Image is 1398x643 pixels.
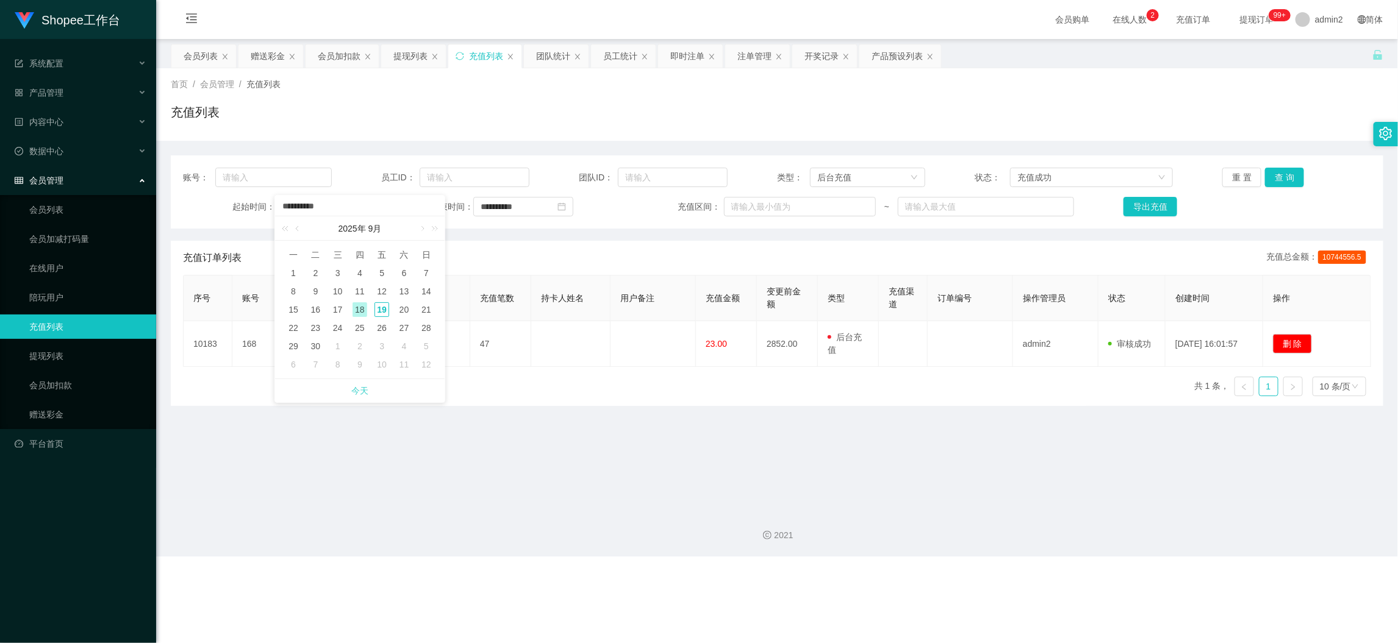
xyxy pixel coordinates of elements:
i: 图标: close [289,53,296,60]
div: 13 [397,284,412,299]
th: 周五 [371,246,393,264]
div: 6 [286,357,301,372]
span: 在线人数 [1106,15,1153,24]
div: 12 [419,357,434,372]
span: 首页 [171,79,188,89]
div: 3 [331,266,345,280]
td: 2025年9月14日 [415,282,437,300]
td: 2025年10月4日 [393,337,415,355]
span: 内容中心 [15,117,63,127]
div: 2 [353,339,367,353]
div: 21 [419,302,434,317]
div: 19 [375,302,389,317]
span: 充值订单列表 [183,250,242,265]
td: 2025年10月7日 [304,355,326,374]
div: 4 [353,266,367,280]
a: 今天 [351,379,368,402]
span: 用户备注 [620,293,654,303]
td: 2025年9月6日 [393,264,415,282]
i: 图标: copyright [763,531,772,539]
td: 2025年9月21日 [415,300,437,319]
li: 下一页 [1283,377,1303,396]
i: 图标: close [431,53,439,60]
td: 2025年9月27日 [393,319,415,337]
td: 2025年9月19日 [371,300,393,319]
i: 图标: appstore-o [15,88,23,97]
div: 26 [375,321,389,335]
i: 图标: sync [456,52,464,60]
div: 11 [353,284,367,299]
th: 周二 [304,246,326,264]
td: 2025年9月13日 [393,282,415,300]
td: 2025年9月7日 [415,264,437,282]
div: 1 [286,266,301,280]
td: 2025年9月24日 [327,319,349,337]
div: 后台充值 [817,168,851,187]
td: 47 [470,321,531,367]
div: 会员列表 [184,44,218,68]
span: 创建时间 [1175,293,1210,303]
div: 7 [419,266,434,280]
h1: Shopee工作台 [41,1,120,40]
a: 下一年 (Control键加右方向键) [425,216,440,241]
span: 账号 [242,293,259,303]
a: 9月 [367,216,383,241]
a: 1 [1260,377,1278,396]
th: 周六 [393,246,415,264]
i: 图标: close [221,53,229,60]
a: 图标: dashboard平台首页 [15,432,146,456]
th: 周一 [282,246,304,264]
div: 20 [397,302,412,317]
input: 请输入 [618,168,728,187]
td: 2025年9月25日 [349,319,371,337]
span: 操作 [1273,293,1290,303]
div: 会员加扣款 [318,44,360,68]
input: 请输入最小值为 [724,197,876,216]
div: 24 [331,321,345,335]
button: 导出充值 [1124,197,1177,216]
div: 4 [397,339,412,353]
i: 图标: unlock [1372,49,1383,60]
td: 2025年10月1日 [327,337,349,355]
td: 2025年9月23日 [304,319,326,337]
div: 10 条/页 [1320,377,1351,396]
span: 会员管理 [200,79,234,89]
div: 1 [331,339,345,353]
span: / [193,79,195,89]
i: 图标: down [1158,174,1166,182]
a: 会员加减打码量 [29,227,146,251]
td: 2025年9月20日 [393,300,415,319]
td: 2852.00 [757,321,818,367]
a: 充值列表 [29,314,146,339]
input: 请输入 [420,168,529,187]
div: 即时注单 [670,44,704,68]
td: 2025年9月29日 [282,337,304,355]
span: 五 [371,249,393,260]
span: 提现订单 [1233,15,1280,24]
span: / [239,79,242,89]
a: 陪玩用户 [29,285,146,310]
sup: 2 [1147,9,1159,21]
span: 会员管理 [15,176,63,185]
div: 17 [331,302,345,317]
div: 28 [419,321,434,335]
span: 23.00 [706,339,727,349]
td: [DATE] 16:01:57 [1166,321,1263,367]
i: 图标: close [364,53,371,60]
a: 上一年 (Control键加左方向键) [279,216,295,241]
td: 2025年10月5日 [415,337,437,355]
td: 2025年9月9日 [304,282,326,300]
td: 2025年9月17日 [327,300,349,319]
td: 168 [232,321,312,367]
span: 四 [349,249,371,260]
div: 员工统计 [603,44,637,68]
i: 图标: close [842,53,850,60]
div: 团队统计 [536,44,570,68]
span: 类型 [828,293,845,303]
span: 账号： [183,171,215,184]
span: 状态 [1108,293,1125,303]
td: 10183 [184,321,232,367]
div: 23 [308,321,323,335]
span: 变更前金额 [767,286,801,309]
